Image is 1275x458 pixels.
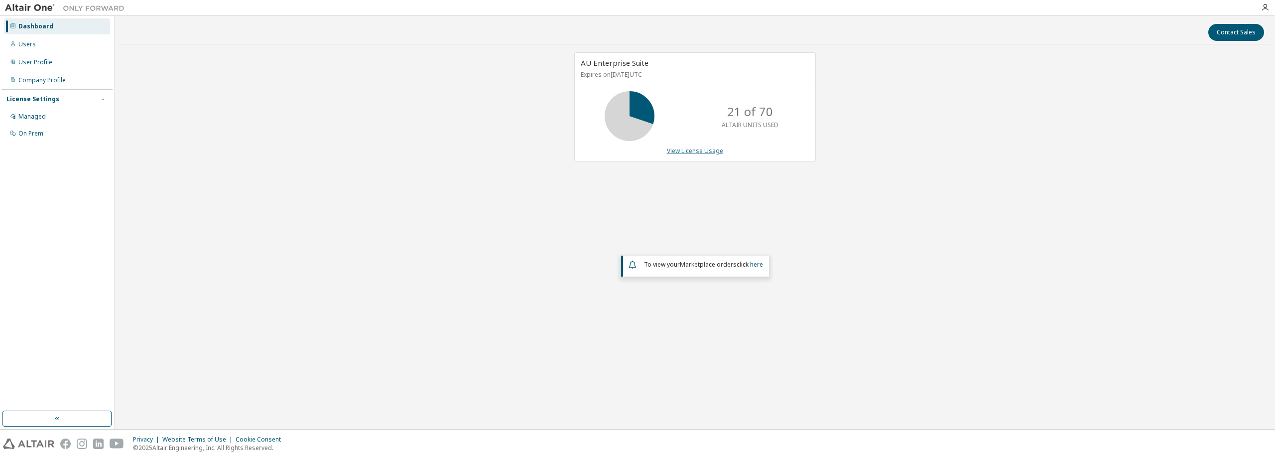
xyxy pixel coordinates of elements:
[722,121,778,129] p: ALTAIR UNITS USED
[77,439,87,449] img: instagram.svg
[110,439,124,449] img: youtube.svg
[18,76,66,84] div: Company Profile
[236,436,287,444] div: Cookie Consent
[18,113,46,121] div: Managed
[680,260,737,269] em: Marketplace orders
[133,436,162,444] div: Privacy
[6,95,59,103] div: License Settings
[750,260,763,269] a: here
[60,439,71,449] img: facebook.svg
[644,260,763,269] span: To view your click
[5,3,129,13] img: Altair One
[18,22,53,30] div: Dashboard
[3,439,54,449] img: altair_logo.svg
[18,40,36,48] div: Users
[18,58,52,66] div: User Profile
[133,444,287,452] p: © 2025 Altair Engineering, Inc. All Rights Reserved.
[93,439,104,449] img: linkedin.svg
[727,103,773,120] p: 21 of 70
[667,147,723,155] a: View License Usage
[162,436,236,444] div: Website Terms of Use
[581,70,807,79] p: Expires on [DATE] UTC
[1208,24,1264,41] button: Contact Sales
[581,58,648,68] span: AU Enterprise Suite
[18,130,43,138] div: On Prem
